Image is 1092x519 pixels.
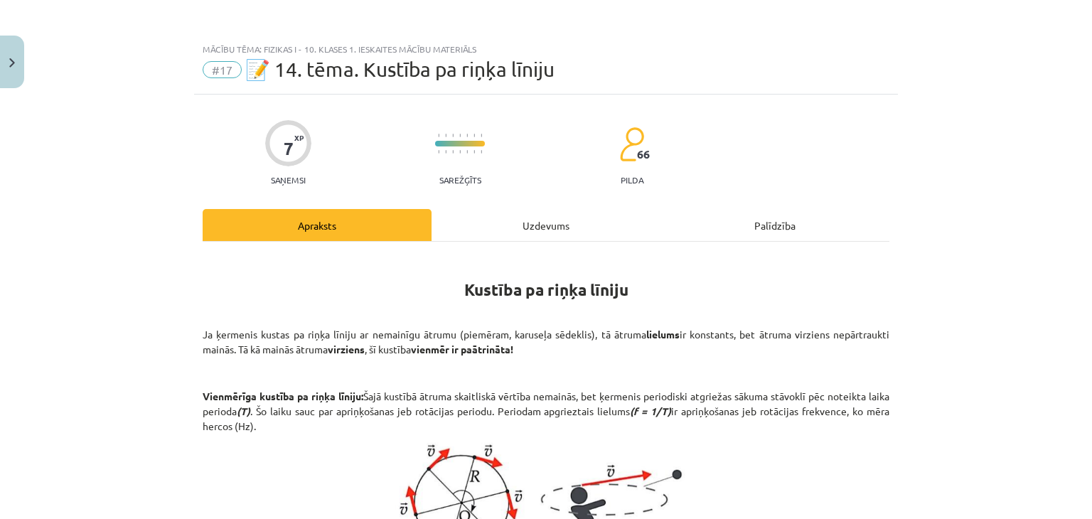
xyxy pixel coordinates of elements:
img: icon-short-line-57e1e144782c952c97e751825c79c345078a6d821885a25fce030b3d8c18986b.svg [445,150,446,154]
img: icon-short-line-57e1e144782c952c97e751825c79c345078a6d821885a25fce030b3d8c18986b.svg [481,134,482,137]
img: icon-short-line-57e1e144782c952c97e751825c79c345078a6d821885a25fce030b3d8c18986b.svg [473,134,475,137]
img: icon-short-line-57e1e144782c952c97e751825c79c345078a6d821885a25fce030b3d8c18986b.svg [466,150,468,154]
p: Šajā kustībā ātruma skaitliskā vērtība nemainās, bet ķermenis periodiski atgriežas sākuma stāvokl... [203,389,889,434]
div: 7 [284,139,294,159]
strong: Kustība pa riņķa līniju [464,279,628,300]
img: icon-short-line-57e1e144782c952c97e751825c79c345078a6d821885a25fce030b3d8c18986b.svg [438,150,439,154]
strong: virziens [328,343,365,355]
img: icon-close-lesson-0947bae3869378f0d4975bcd49f059093ad1ed9edebbc8119c70593378902aed.svg [9,58,15,68]
div: Uzdevums [432,209,660,241]
strong: (f = 1/T) [630,405,671,417]
div: Palīdzība [660,209,889,241]
span: XP [294,134,304,141]
strong: lielums [646,328,680,341]
img: icon-short-line-57e1e144782c952c97e751825c79c345078a6d821885a25fce030b3d8c18986b.svg [445,134,446,137]
span: #17 [203,61,242,78]
img: icon-short-line-57e1e144782c952c97e751825c79c345078a6d821885a25fce030b3d8c18986b.svg [481,150,482,154]
p: Saņemsi [265,175,311,185]
span: 📝 14. tēma. Kustība pa riņķa līniju [245,58,555,81]
img: students-c634bb4e5e11cddfef0936a35e636f08e4e9abd3cc4e673bd6f9a4125e45ecb1.svg [619,127,644,162]
p: Ja ķermenis kustas pa riņķa līniju ar nemainīgu ātrumu (piemēram, karuseļa sēdeklis), tā ātruma i... [203,327,889,357]
div: Apraksts [203,209,432,241]
img: icon-short-line-57e1e144782c952c97e751825c79c345078a6d821885a25fce030b3d8c18986b.svg [452,134,454,137]
img: icon-short-line-57e1e144782c952c97e751825c79c345078a6d821885a25fce030b3d8c18986b.svg [459,150,461,154]
img: icon-short-line-57e1e144782c952c97e751825c79c345078a6d821885a25fce030b3d8c18986b.svg [466,134,468,137]
img: icon-short-line-57e1e144782c952c97e751825c79c345078a6d821885a25fce030b3d8c18986b.svg [452,150,454,154]
span: 66 [637,148,650,161]
p: pilda [621,175,643,185]
strong: (T) [237,405,250,417]
strong: vienmēr ir paātrināta! [411,343,513,355]
img: icon-short-line-57e1e144782c952c97e751825c79c345078a6d821885a25fce030b3d8c18986b.svg [473,150,475,154]
p: Sarežģīts [439,175,481,185]
div: Mācību tēma: Fizikas i - 10. klases 1. ieskaites mācību materiāls [203,44,889,54]
strong: Vienmērīga kustība pa riņķa līniju: [203,390,363,402]
img: icon-short-line-57e1e144782c952c97e751825c79c345078a6d821885a25fce030b3d8c18986b.svg [459,134,461,137]
img: icon-short-line-57e1e144782c952c97e751825c79c345078a6d821885a25fce030b3d8c18986b.svg [438,134,439,137]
